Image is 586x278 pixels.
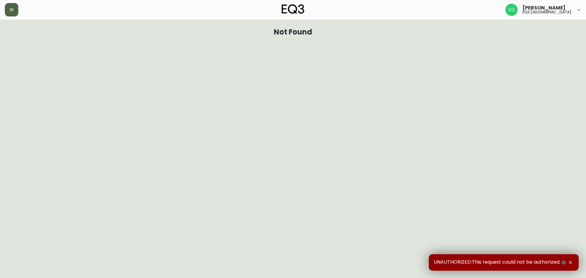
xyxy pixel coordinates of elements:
span: [PERSON_NAME] [523,5,566,10]
h1: Not Found [274,29,313,35]
img: logo [282,4,304,14]
span: UNAUTHORIZED:This request could not be authorized. [434,259,567,266]
img: db11c1629862fe82d63d0774b1b54d2b [505,4,518,16]
h5: eq3 [GEOGRAPHIC_DATA] [523,10,571,14]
